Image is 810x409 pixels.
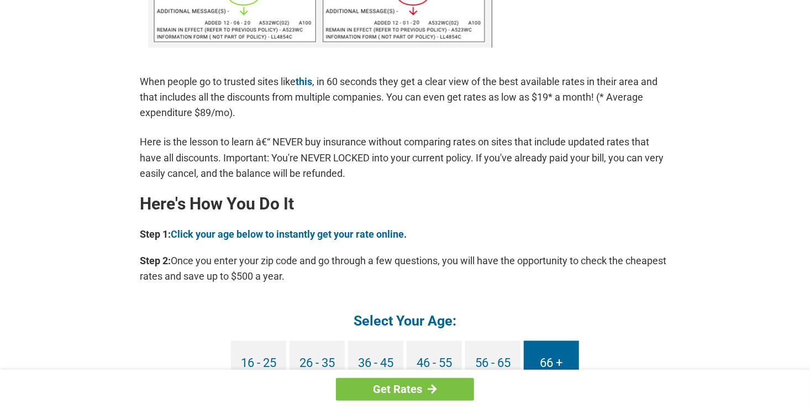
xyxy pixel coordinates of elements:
h4: Select Your Age: [140,312,670,330]
b: Step 1: [140,228,171,240]
b: Step 2: [140,255,171,266]
a: 56 - 65 [465,341,520,387]
p: When people go to trusted sites like , in 60 seconds they get a clear view of the best available ... [140,74,670,120]
a: Get Rates [336,378,474,401]
a: this [296,76,312,87]
a: 46 - 55 [407,341,462,387]
a: 36 - 45 [348,341,403,387]
p: Here is the lesson to learn â€“ NEVER buy insurance without comparing rates on sites that include... [140,134,670,181]
a: 66 + [524,341,579,387]
p: Once you enter your zip code and go through a few questions, you will have the opportunity to che... [140,253,670,284]
a: 26 - 35 [290,341,345,387]
a: Click your age below to instantly get your rate online. [171,228,407,240]
a: 16 - 25 [231,341,286,387]
h2: Here's How You Do It [140,195,670,213]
